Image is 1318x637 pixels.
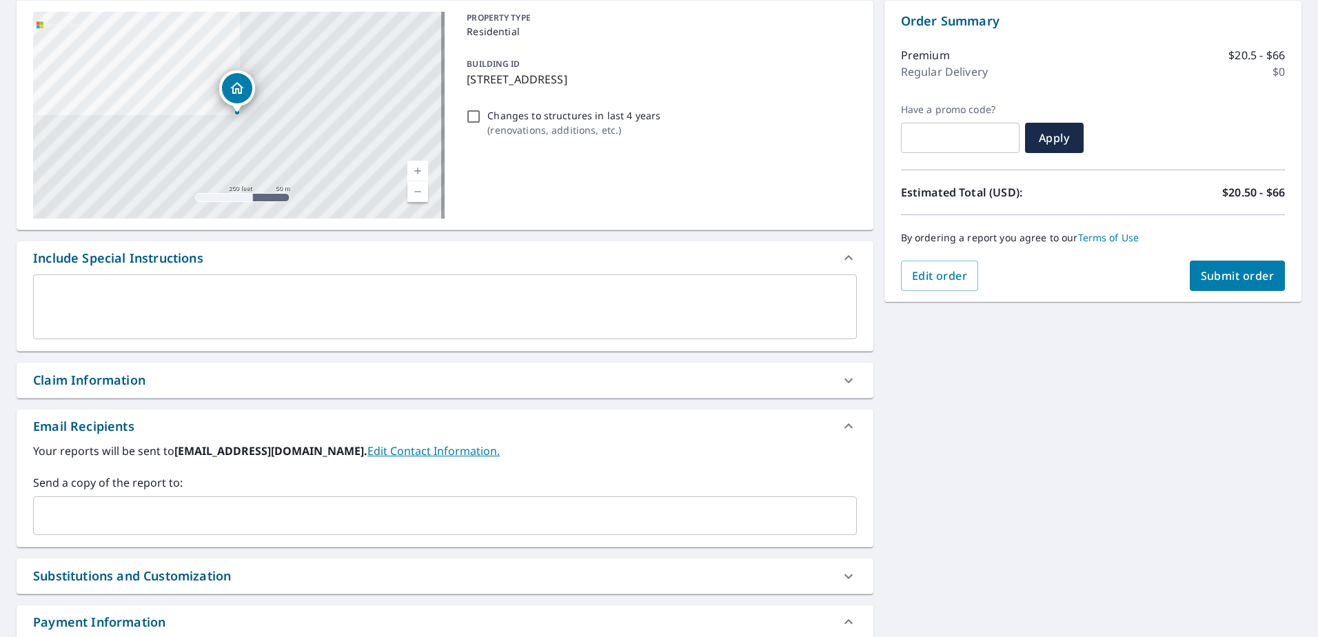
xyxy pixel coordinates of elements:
div: Email Recipients [17,410,873,443]
div: Dropped pin, building 1, Residential property, 8509 Blossom Ln Louisville, KY 40242 [219,70,255,113]
button: Apply [1025,123,1084,153]
p: $20.5 - $66 [1228,47,1285,63]
a: EditContactInfo [367,443,500,458]
a: Terms of Use [1078,231,1139,244]
button: Submit order [1190,261,1286,291]
div: Substitutions and Customization [33,567,231,585]
p: [STREET_ADDRESS] [467,71,851,88]
div: Substitutions and Customization [17,558,873,594]
p: PROPERTY TYPE [467,12,851,24]
div: Include Special Instructions [17,241,873,274]
p: By ordering a report you agree to our [901,232,1285,244]
label: Send a copy of the report to: [33,474,857,491]
label: Have a promo code? [901,103,1020,116]
p: $20.50 - $66 [1222,184,1285,201]
p: $0 [1273,63,1285,80]
p: BUILDING ID [467,58,520,70]
button: Edit order [901,261,979,291]
div: Include Special Instructions [33,249,203,267]
p: Order Summary [901,12,1285,30]
p: Regular Delivery [901,63,988,80]
p: Estimated Total (USD): [901,184,1093,201]
p: Residential [467,24,851,39]
div: Claim Information [17,363,873,398]
p: Premium [901,47,950,63]
span: Submit order [1201,268,1275,283]
span: Apply [1036,130,1073,145]
a: Current Level 17, Zoom Out [407,181,428,202]
div: Email Recipients [33,417,134,436]
label: Your reports will be sent to [33,443,857,459]
b: [EMAIL_ADDRESS][DOMAIN_NAME]. [174,443,367,458]
a: Current Level 17, Zoom In [407,161,428,181]
p: ( renovations, additions, etc. ) [487,123,660,137]
p: Changes to structures in last 4 years [487,108,660,123]
div: Claim Information [33,371,145,390]
div: Payment Information [33,613,165,631]
span: Edit order [912,268,968,283]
